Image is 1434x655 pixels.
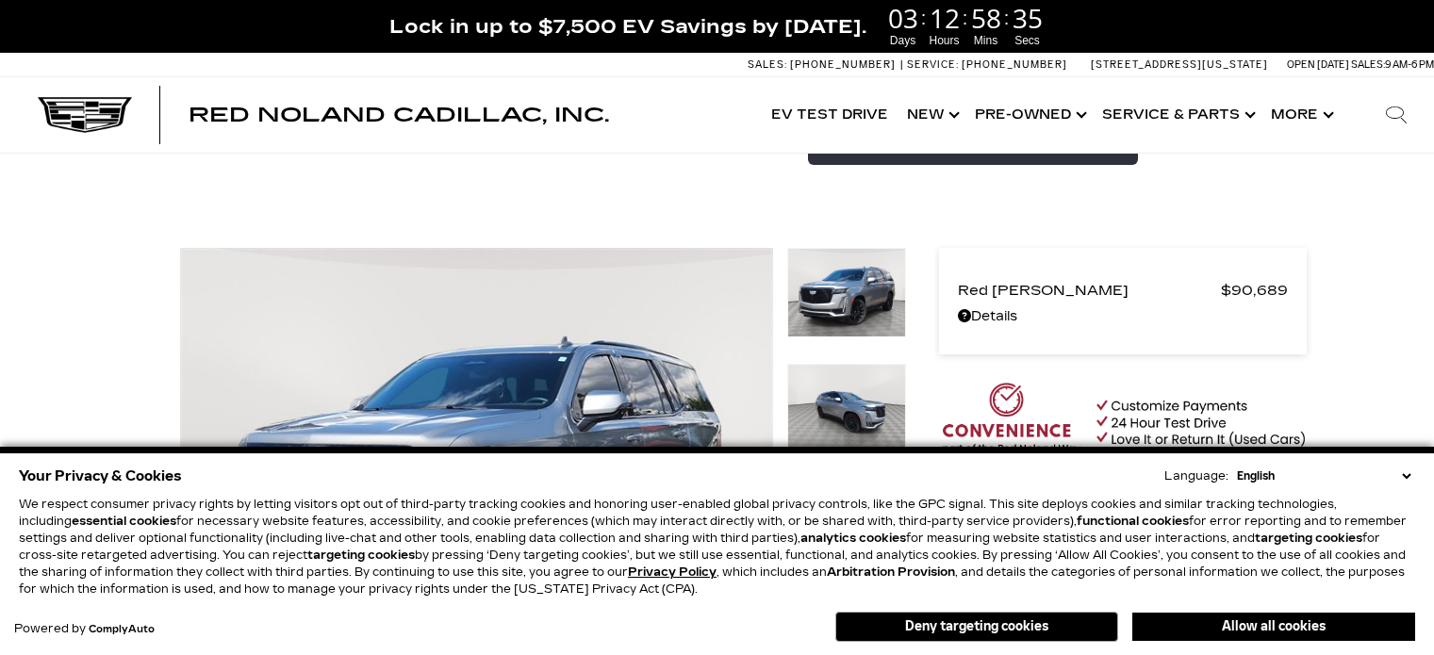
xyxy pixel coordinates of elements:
[800,532,906,545] strong: analytics cookies
[748,59,900,70] a: Sales: [PHONE_NUMBER]
[885,5,921,31] span: 03
[762,77,898,153] a: EV Test Drive
[958,277,1221,303] span: Red [PERSON_NAME]
[958,303,1288,330] a: Details
[790,58,896,71] span: [PHONE_NUMBER]
[787,248,906,337] img: Certified Used 2024 Argent Silver Metallic Cadillac Sport image 1
[968,5,1004,31] span: 58
[968,32,1004,49] span: Mins
[907,58,959,71] span: Service:
[927,5,963,31] span: 12
[1385,58,1434,71] span: 9 AM-6 PM
[900,59,1072,70] a: Service: [PHONE_NUMBER]
[189,104,609,126] span: Red Noland Cadillac, Inc.
[628,565,717,579] a: Privacy Policy
[1091,58,1268,71] a: [STREET_ADDRESS][US_STATE]
[1004,4,1010,32] span: :
[1402,9,1425,32] a: Close
[835,612,1118,642] button: Deny targeting cookies
[38,97,132,133] img: Cadillac Dark Logo with Cadillac White Text
[19,463,182,489] span: Your Privacy & Cookies
[1164,470,1228,482] div: Language:
[1351,58,1385,71] span: Sales:
[1132,613,1415,641] button: Allow all cookies
[14,623,155,635] div: Powered by
[787,364,906,453] img: Certified Used 2024 Argent Silver Metallic Cadillac Sport image 2
[19,496,1415,598] p: We respect consumer privacy rights by letting visitors opt out of third-party tracking cookies an...
[389,14,866,39] span: Lock in up to $7,500 EV Savings by [DATE].
[965,77,1093,153] a: Pre-Owned
[885,32,921,49] span: Days
[827,565,955,579] strong: Arbitration Provision
[1232,467,1415,484] select: Language Select
[927,32,963,49] span: Hours
[898,77,965,153] a: New
[89,624,155,635] a: ComplyAuto
[1261,77,1340,153] button: More
[72,515,176,528] strong: essential cookies
[1221,277,1288,303] span: $90,689
[1255,532,1362,545] strong: targeting cookies
[962,58,1067,71] span: [PHONE_NUMBER]
[1093,77,1261,153] a: Service & Parts
[307,549,415,562] strong: targeting cookies
[958,277,1288,303] a: Red [PERSON_NAME] $90,689
[748,58,787,71] span: Sales:
[1287,58,1349,71] span: Open [DATE]
[1077,515,1189,528] strong: functional cookies
[921,4,927,32] span: :
[963,4,968,32] span: :
[189,106,609,124] a: Red Noland Cadillac, Inc.
[1010,5,1046,31] span: 35
[1010,32,1046,49] span: Secs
